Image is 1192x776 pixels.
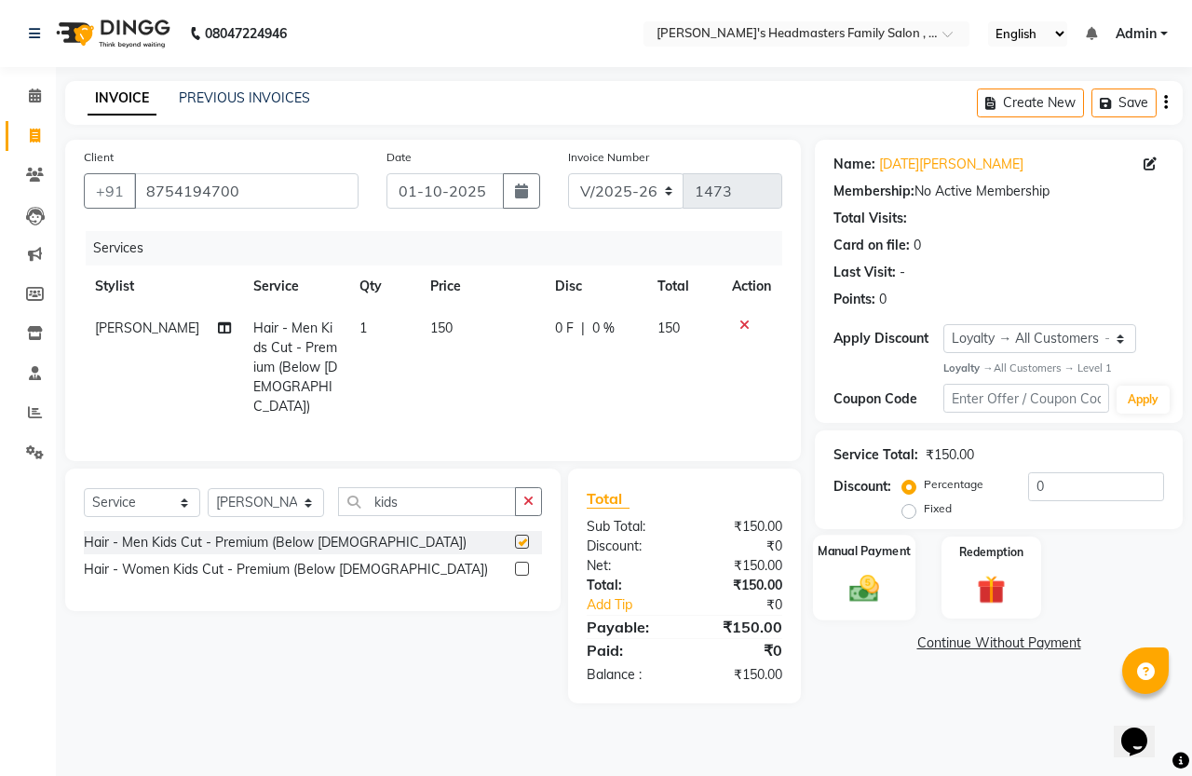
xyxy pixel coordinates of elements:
div: Net: [573,556,684,576]
th: Price [419,265,543,307]
div: Last Visit: [833,263,896,282]
div: Points: [833,290,875,309]
div: ₹0 [684,639,796,661]
span: Admin [1116,24,1157,44]
div: ₹150.00 [926,445,974,465]
a: [DATE][PERSON_NAME] [879,155,1023,174]
div: Balance : [573,665,684,685]
div: Hair - Men Kids Cut - Premium (Below [DEMOGRAPHIC_DATA]) [84,533,467,552]
img: _gift.svg [968,572,1015,607]
div: ₹0 [703,595,796,615]
div: Total: [573,576,684,595]
label: Fixed [924,500,952,517]
img: logo [47,7,175,60]
div: Hair - Women Kids Cut - Premium (Below [DEMOGRAPHIC_DATA]) [84,560,488,579]
span: [PERSON_NAME] [95,320,199,336]
button: Apply [1117,386,1170,414]
b: 08047224946 [205,7,287,60]
iframe: chat widget [1114,701,1173,757]
label: Manual Payment [818,543,911,561]
a: Continue Without Payment [819,633,1179,653]
button: Save [1091,88,1157,117]
label: Client [84,149,114,166]
img: _cash.svg [840,572,888,606]
div: All Customers → Level 1 [943,361,1164,376]
input: Enter Offer / Coupon Code [943,384,1109,413]
label: Date [386,149,412,166]
div: Discount: [833,477,891,497]
th: Action [721,265,782,307]
div: ₹150.00 [684,576,796,595]
strong: Loyalty → [943,361,993,374]
div: ₹0 [684,537,796,556]
div: Name: [833,155,875,174]
div: 0 [879,290,887,309]
div: Services [86,231,796,265]
span: 0 % [592,319,615,338]
div: ₹150.00 [684,517,796,537]
label: Percentage [924,476,983,493]
div: - [900,263,905,282]
div: Discount: [573,537,684,556]
th: Stylist [84,265,242,307]
th: Service [242,265,348,307]
input: Search or Scan [338,487,516,516]
button: +91 [84,173,136,209]
div: Membership: [833,182,914,201]
span: 0 F [555,319,574,338]
label: Invoice Number [568,149,649,166]
input: Search by Name/Mobile/Email/Code [134,173,359,209]
a: PREVIOUS INVOICES [179,89,310,106]
div: ₹150.00 [684,616,796,638]
span: 150 [657,320,680,336]
div: 0 [914,236,921,255]
div: Service Total: [833,445,918,465]
div: Total Visits: [833,209,907,228]
span: 150 [430,320,453,336]
th: Qty [348,265,419,307]
div: Payable: [573,616,684,638]
th: Total [646,265,722,307]
label: Redemption [959,544,1023,561]
th: Disc [544,265,646,307]
div: Apply Discount [833,329,943,348]
span: Total [587,489,630,509]
div: ₹150.00 [684,556,796,576]
div: No Active Membership [833,182,1164,201]
div: ₹150.00 [684,665,796,685]
button: Create New [977,88,1084,117]
span: 1 [359,320,367,336]
a: Add Tip [573,595,703,615]
div: Sub Total: [573,517,684,537]
span: | [581,319,585,338]
div: Paid: [573,639,684,661]
span: Hair - Men Kids Cut - Premium (Below [DEMOGRAPHIC_DATA]) [253,320,337,415]
a: INVOICE [88,82,156,116]
div: Card on file: [833,236,910,255]
div: Coupon Code [833,389,943,409]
